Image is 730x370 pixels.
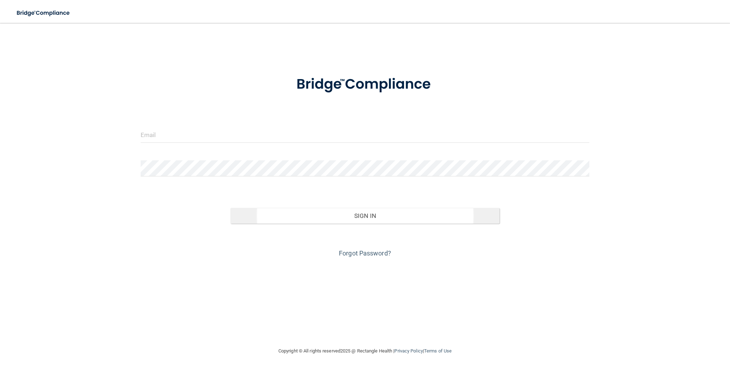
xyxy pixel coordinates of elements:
img: bridge_compliance_login_screen.278c3ca4.svg [282,66,448,103]
div: Copyright © All rights reserved 2025 @ Rectangle Health | | [234,340,496,362]
a: Forgot Password? [339,249,391,257]
input: Email [141,127,589,143]
img: bridge_compliance_login_screen.278c3ca4.svg [11,6,77,20]
a: Privacy Policy [394,348,423,354]
a: Terms of Use [424,348,452,354]
button: Sign In [230,208,500,224]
